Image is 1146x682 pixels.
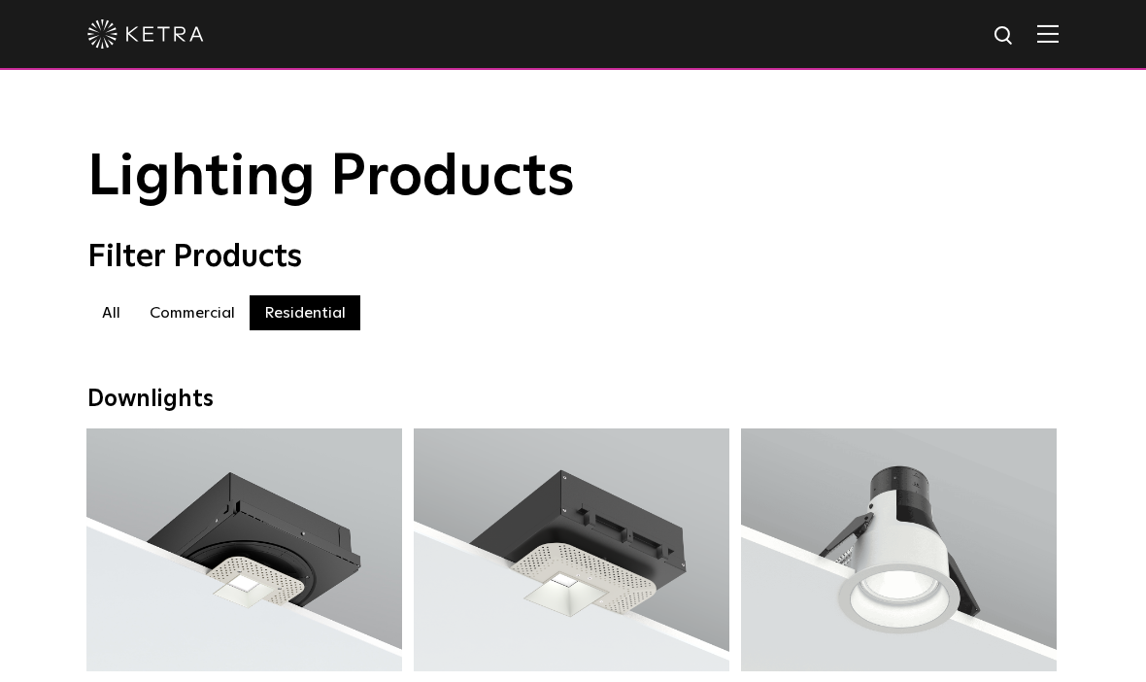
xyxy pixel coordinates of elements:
[87,19,204,49] img: ketra-logo-2019-white
[135,295,250,330] label: Commercial
[993,24,1017,49] img: search icon
[87,149,575,207] span: Lighting Products
[1037,24,1059,43] img: Hamburger%20Nav.svg
[87,239,1059,276] div: Filter Products
[87,386,1059,414] div: Downlights
[250,295,360,330] label: Residential
[87,295,135,330] label: All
